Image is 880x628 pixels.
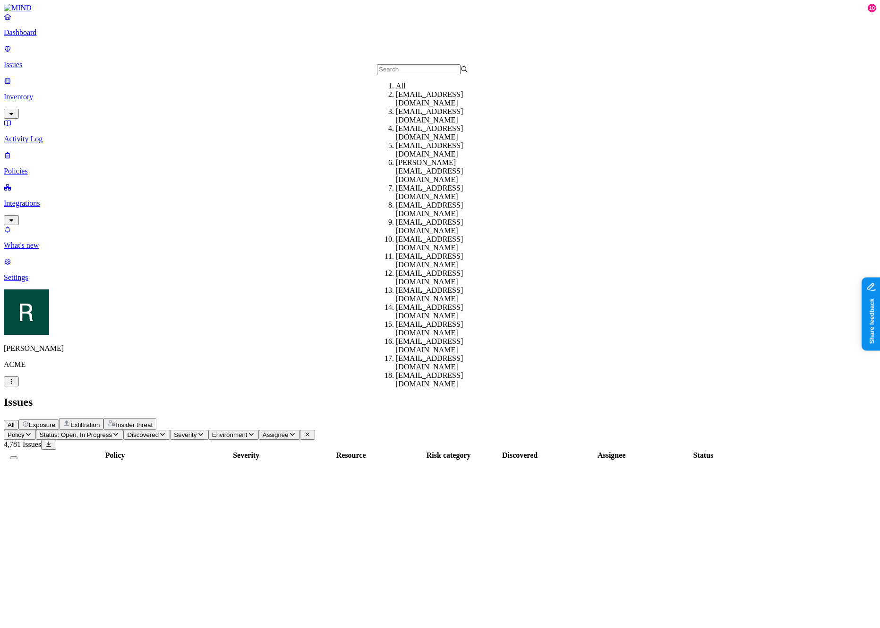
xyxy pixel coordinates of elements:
div: Assignee [560,451,663,460]
a: Dashboard [4,12,876,37]
a: Activity Log [4,119,876,143]
span: Insider threat [116,421,153,428]
p: Policies [4,167,876,175]
p: Dashboard [4,28,876,37]
div: [EMAIL_ADDRESS][DOMAIN_NAME] [396,124,487,141]
span: Exfiltration [70,421,100,428]
p: [PERSON_NAME] [4,344,876,353]
div: [EMAIL_ADDRESS][DOMAIN_NAME] [396,235,487,252]
div: All [396,82,487,90]
div: [EMAIL_ADDRESS][DOMAIN_NAME] [396,337,487,354]
a: What's new [4,225,876,250]
span: Severity [174,431,197,438]
p: ACME [4,360,876,369]
input: Search [377,64,461,74]
span: Assignee [263,431,289,438]
a: Issues [4,44,876,69]
div: [PERSON_NAME][EMAIL_ADDRESS][DOMAIN_NAME] [396,158,487,184]
div: Severity [208,451,284,460]
p: Inventory [4,93,876,101]
span: All [8,421,15,428]
div: [EMAIL_ADDRESS][DOMAIN_NAME] [396,286,487,303]
div: [EMAIL_ADDRESS][DOMAIN_NAME] [396,354,487,371]
span: Environment [212,431,248,438]
div: Policy [24,451,206,460]
a: Inventory [4,77,876,117]
div: Discovered [481,451,558,460]
div: [EMAIL_ADDRESS][DOMAIN_NAME] [396,252,487,269]
span: Status: Open, In Progress [40,431,112,438]
p: Activity Log [4,135,876,143]
span: Policy [8,431,25,438]
div: Resource [286,451,416,460]
h2: Issues [4,396,876,409]
span: Discovered [127,431,159,438]
span: Exposure [29,421,55,428]
div: [EMAIL_ADDRESS][DOMAIN_NAME] [396,90,487,107]
div: [EMAIL_ADDRESS][DOMAIN_NAME] [396,107,487,124]
div: [EMAIL_ADDRESS][DOMAIN_NAME] [396,371,487,388]
p: Settings [4,273,876,282]
div: [EMAIL_ADDRESS][DOMAIN_NAME] [396,320,487,337]
div: [EMAIL_ADDRESS][DOMAIN_NAME] [396,184,487,201]
a: Policies [4,151,876,175]
div: [EMAIL_ADDRESS][DOMAIN_NAME] [396,303,487,320]
div: [EMAIL_ADDRESS][DOMAIN_NAME] [396,269,487,286]
div: [EMAIL_ADDRESS][DOMAIN_NAME] [396,201,487,218]
p: Issues [4,61,876,69]
a: Integrations [4,183,876,224]
div: [EMAIL_ADDRESS][DOMAIN_NAME] [396,141,487,158]
img: MIND [4,4,32,12]
div: [EMAIL_ADDRESS][DOMAIN_NAME] [396,218,487,235]
p: What's new [4,241,876,250]
div: Status [665,451,742,460]
div: 10 [868,4,876,12]
p: Integrations [4,199,876,208]
button: Select all [10,456,17,459]
a: MIND [4,4,876,12]
a: Settings [4,257,876,282]
img: Ron Rabinovich [4,289,49,335]
span: 4,781 Issues [4,440,41,448]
